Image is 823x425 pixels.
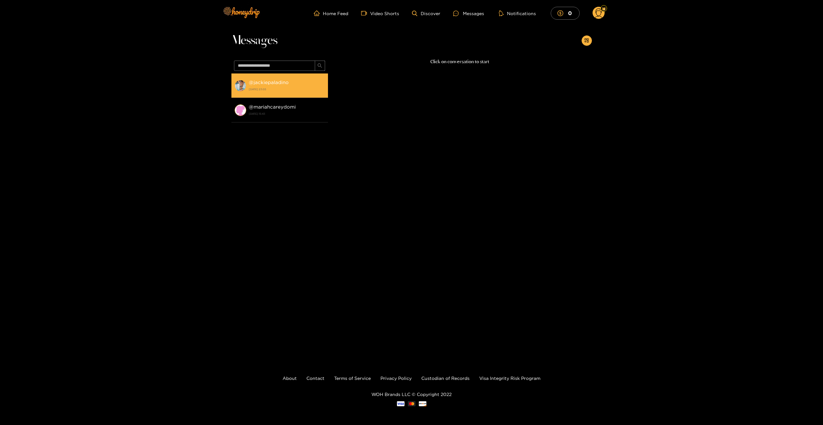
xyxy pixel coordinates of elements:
[249,104,296,110] strong: @ mariahcareydomi
[235,104,246,116] img: conversation
[412,11,440,16] a: Discover
[249,111,325,117] strong: [DATE] 15:43
[584,38,589,43] span: appstore-add
[315,61,325,71] button: search
[328,58,592,65] p: Click on conversation to start
[421,376,470,381] a: Custodian of Records
[317,63,322,69] span: search
[235,80,246,92] img: conversation
[479,376,540,381] a: Visa Integrity Risk Program
[334,376,371,381] a: Terms of Service
[314,10,348,16] a: Home Feed
[249,86,325,92] strong: [DATE] 23:05
[231,33,277,48] span: Messages
[567,10,573,16] mark: 0
[249,80,289,85] strong: @ jackiepaladino
[380,376,412,381] a: Privacy Policy
[306,376,324,381] a: Contact
[602,7,606,11] img: Fan Level
[361,10,370,16] span: video-camera
[453,10,484,17] div: Messages
[582,35,592,46] button: appstore-add
[361,10,399,16] a: Video Shorts
[283,376,297,381] a: About
[314,10,323,16] span: home
[551,7,580,19] button: 0
[557,10,566,16] span: dollar
[497,10,538,16] button: Notifications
